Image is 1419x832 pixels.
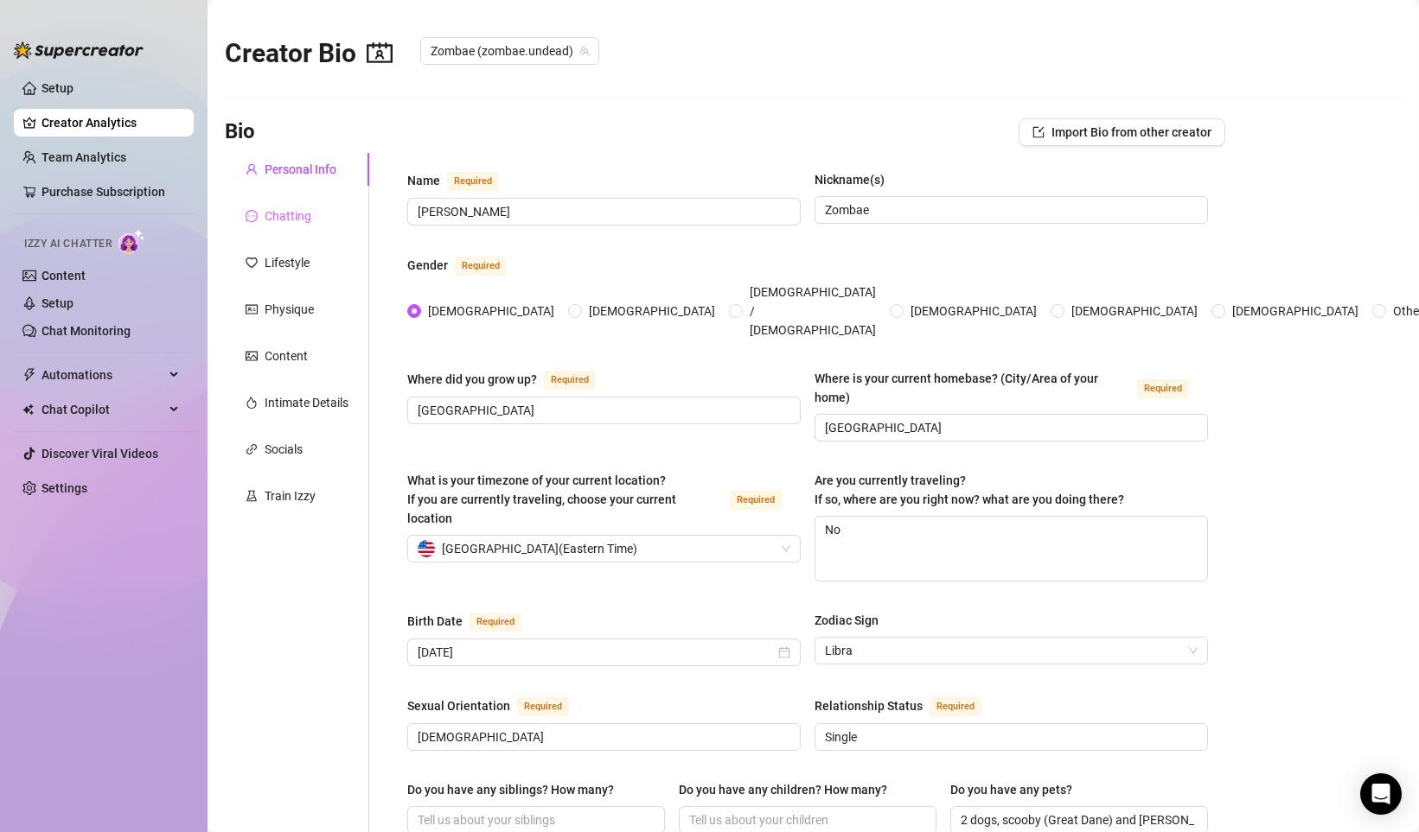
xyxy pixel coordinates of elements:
[246,163,258,175] span: user
[407,696,510,715] div: Sexual Orientation
[407,370,537,389] div: Where did you grow up?
[418,810,651,829] input: Do you have any siblings? How many?
[407,780,626,799] label: Do you have any siblings? How many?
[418,202,787,221] input: Name
[42,269,86,283] a: Content
[246,490,258,502] span: experiment
[407,612,463,631] div: Birth Date
[407,695,588,716] label: Sexual Orientation
[265,346,308,365] div: Content
[679,780,899,799] label: Do you have any children? How many?
[407,255,526,276] label: Gender
[815,369,1208,407] label: Where is your current homebase? (City/Area of your home)
[825,418,1194,437] input: Where is your current homebase? (City/Area of your home)
[679,780,887,799] div: Do you have any children? How many?
[950,780,1084,799] label: Do you have any pets?
[689,810,923,829] input: Do you have any children? How many?
[42,81,74,95] a: Setup
[265,206,311,225] div: Chatting
[544,371,596,390] span: Required
[815,695,1000,716] label: Relationship Status
[930,697,981,716] span: Required
[1137,379,1189,398] span: Required
[42,324,131,338] a: Chat Monitoring
[455,257,507,276] span: Required
[22,403,34,416] img: Chat Copilot
[225,37,393,70] h2: Creator Bio
[517,697,569,716] span: Required
[582,302,722,321] span: [DEMOGRAPHIC_DATA]
[42,178,180,206] a: Purchase Subscription
[118,229,145,254] img: AI Chatter
[225,118,255,146] h3: Bio
[42,361,164,389] span: Automations
[407,170,518,191] label: Name
[42,396,164,423] span: Chat Copilot
[815,170,885,189] div: Nickname(s)
[14,41,144,59] img: logo-BBDzfeDw.svg
[961,810,1194,829] input: Do you have any pets?
[22,368,36,382] span: thunderbolt
[1019,118,1225,146] button: Import Bio from other creator
[421,302,561,321] span: [DEMOGRAPHIC_DATA]
[246,257,258,269] span: heart
[265,440,303,459] div: Socials
[1064,302,1205,321] span: [DEMOGRAPHIC_DATA]
[904,302,1044,321] span: [DEMOGRAPHIC_DATA]
[815,517,1207,581] textarea: No
[418,540,435,557] img: us
[815,473,1124,506] span: Are you currently traveling? If so, where are you right now? what are you doing there?
[407,611,540,632] label: Birth Date
[418,401,787,420] input: Where did you grow up?
[825,727,1194,746] input: Relationship Status
[825,638,1198,664] span: Libra
[815,611,879,630] div: Zodiac Sign
[246,443,258,455] span: link
[42,109,180,137] a: Creator Analytics
[815,611,891,630] label: Zodiac Sign
[418,727,787,746] input: Sexual Orientation
[265,253,310,272] div: Lifestyle
[367,40,393,66] span: contacts
[1225,302,1365,321] span: [DEMOGRAPHIC_DATA]
[442,536,637,562] span: [GEOGRAPHIC_DATA] ( Eastern Time )
[579,46,590,56] span: team
[730,491,782,510] span: Required
[950,780,1072,799] div: Do you have any pets?
[815,696,923,715] div: Relationship Status
[1032,126,1045,138] span: import
[407,171,440,190] div: Name
[246,397,258,409] span: fire
[447,172,499,191] span: Required
[42,481,87,495] a: Settings
[407,780,614,799] div: Do you have any siblings? How many?
[265,393,348,412] div: Intimate Details
[246,303,258,315] span: idcard
[265,486,316,505] div: Train Izzy
[265,300,314,319] div: Physique
[825,200,1194,219] input: Nickname(s)
[815,170,897,189] label: Nickname(s)
[815,369,1130,407] div: Where is your current homebase? (City/Area of your home)
[42,150,126,164] a: Team Analytics
[407,369,615,390] label: Where did you grow up?
[265,160,336,179] div: Personal Info
[42,296,74,310] a: Setup
[431,38,589,64] span: Zombae (zombae.undead)
[743,283,883,340] span: [DEMOGRAPHIC_DATA] / [DEMOGRAPHIC_DATA]
[246,350,258,362] span: picture
[407,256,448,275] div: Gender
[1360,773,1402,815] div: Open Intercom Messenger
[407,473,676,525] span: What is your timezone of your current location? If you are currently traveling, choose your curre...
[42,447,158,460] a: Discover Viral Videos
[470,613,521,632] span: Required
[246,210,258,222] span: message
[1051,125,1211,139] span: Import Bio from other creator
[24,236,112,252] span: Izzy AI Chatter
[418,643,775,662] input: Birth Date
